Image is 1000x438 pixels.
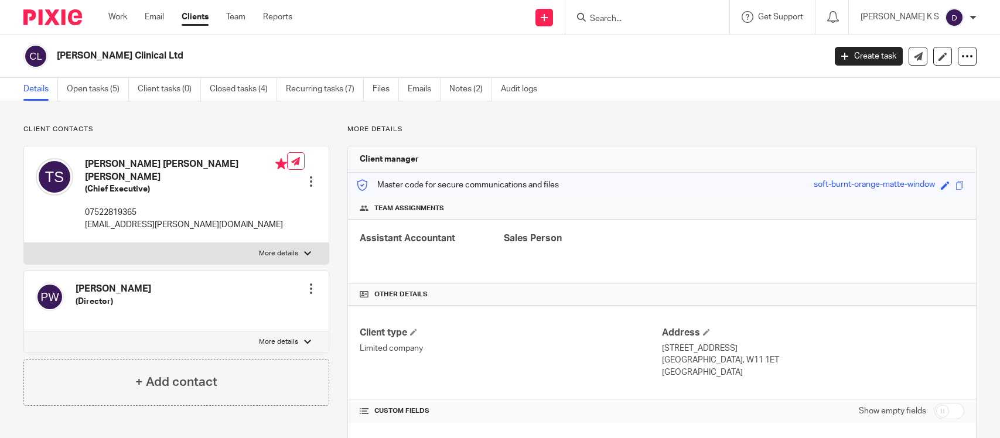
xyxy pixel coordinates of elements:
[909,47,927,66] a: Send new email
[373,78,399,101] a: Files
[360,153,419,165] h3: Client manager
[360,234,455,243] span: Assistant Accountant
[374,204,444,213] span: Team assignments
[410,328,417,336] span: Change Client type
[861,11,939,23] p: [PERSON_NAME] K S
[36,283,64,311] img: svg%3E
[67,78,129,101] a: Open tasks (5)
[226,11,245,23] a: Team
[360,406,662,416] h4: CUSTOM FIELDS
[357,179,559,191] p: Master code for secure communications and files
[85,183,287,195] h5: (Chief Executive)
[589,14,694,25] input: Search
[135,373,217,391] h4: + Add contact
[662,367,964,378] p: [GEOGRAPHIC_DATA]
[275,158,287,170] i: Primary
[504,234,562,243] span: Sales Person
[360,343,662,354] p: Limited company
[182,11,209,23] a: Clients
[374,290,428,299] span: Other details
[108,11,127,23] a: Work
[955,181,964,190] span: Copy to clipboard
[85,219,287,231] p: [EMAIL_ADDRESS][PERSON_NAME][DOMAIN_NAME]
[758,13,803,21] span: Get Support
[835,47,903,66] a: Create task
[23,125,329,134] p: Client contacts
[210,78,277,101] a: Closed tasks (4)
[57,50,665,62] h2: [PERSON_NAME] Clinical Ltd
[662,343,964,354] p: [STREET_ADDRESS]
[36,158,73,196] img: svg%3E
[263,11,292,23] a: Reports
[945,8,964,27] img: svg%3E
[85,207,287,218] p: 07522819365
[501,78,546,101] a: Audit logs
[662,354,964,366] p: [GEOGRAPHIC_DATA], W11 1ET
[703,328,710,336] span: Edit Address
[941,181,950,190] span: Edit code
[145,11,164,23] a: Email
[347,125,977,134] p: More details
[138,78,201,101] a: Client tasks (0)
[23,9,82,25] img: Pixie
[933,47,952,66] a: Edit client
[449,78,492,101] a: Notes (2)
[859,405,926,417] label: Show empty fields
[85,158,287,183] h4: [PERSON_NAME] [PERSON_NAME] [PERSON_NAME]
[286,78,364,101] a: Recurring tasks (7)
[76,296,151,307] h5: (Director)
[360,327,662,339] h4: Client type
[76,283,151,295] h4: [PERSON_NAME]
[23,78,58,101] a: Details
[408,78,441,101] a: Emails
[662,327,964,339] h4: Address
[259,249,298,258] p: More details
[23,44,48,69] img: svg%3E
[814,179,935,192] div: soft-burnt-orange-matte-window
[259,337,298,347] p: More details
